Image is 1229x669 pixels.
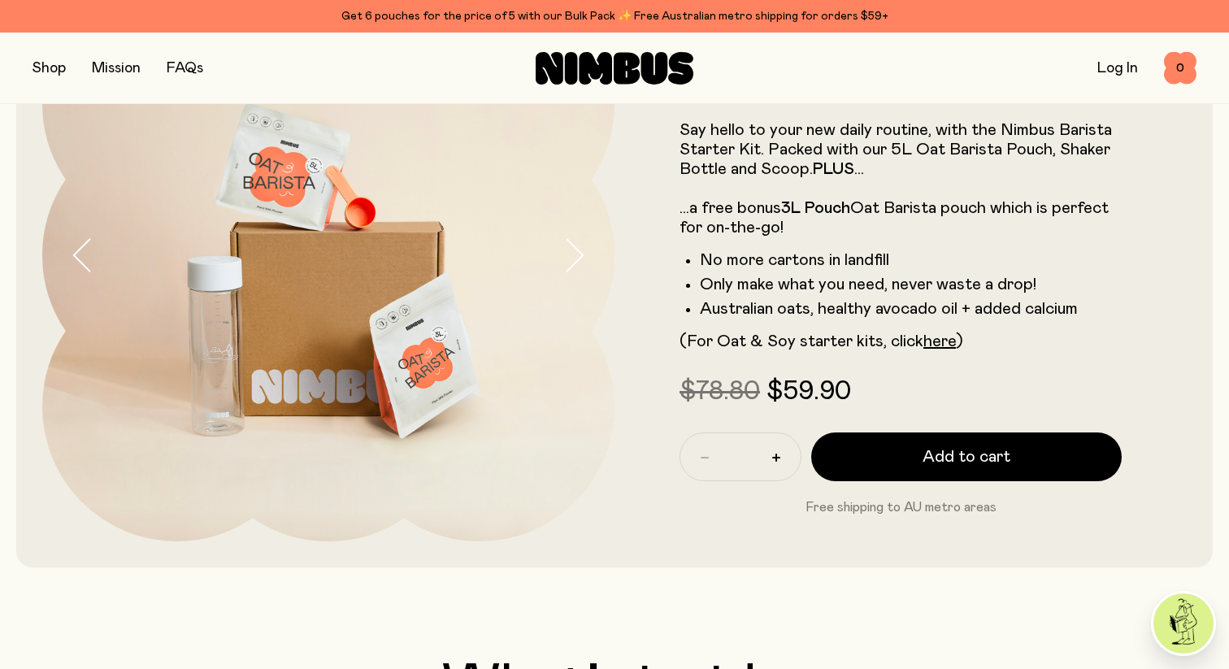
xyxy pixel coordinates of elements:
a: Mission [92,61,141,76]
span: Add to cart [923,445,1010,468]
strong: Pouch [805,200,850,216]
li: Only make what you need, never waste a drop! [700,275,1122,294]
div: Get 6 pouches for the price of 5 with our Bulk Pack ✨ Free Australian metro shipping for orders $59+ [33,7,1196,26]
strong: PLUS [813,161,854,177]
a: FAQs [167,61,203,76]
img: agent [1153,593,1214,654]
strong: 3L [781,200,801,216]
a: Log In [1097,61,1138,76]
button: 0 [1164,52,1196,85]
li: No more cartons in landfill [700,250,1122,270]
button: Add to cart [811,432,1122,481]
p: Say hello to your new daily routine, with the Nimbus Barista Starter Kit. Packed with our 5L Oat ... [680,120,1122,237]
li: Australian oats, healthy avocado oil + added calcium [700,299,1122,319]
p: (For Oat & Soy starter kits, click ) [680,332,1122,351]
span: $59.90 [766,379,851,405]
p: Free shipping to AU metro areas [680,497,1122,517]
a: here [923,333,956,350]
span: $78.80 [680,379,760,405]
